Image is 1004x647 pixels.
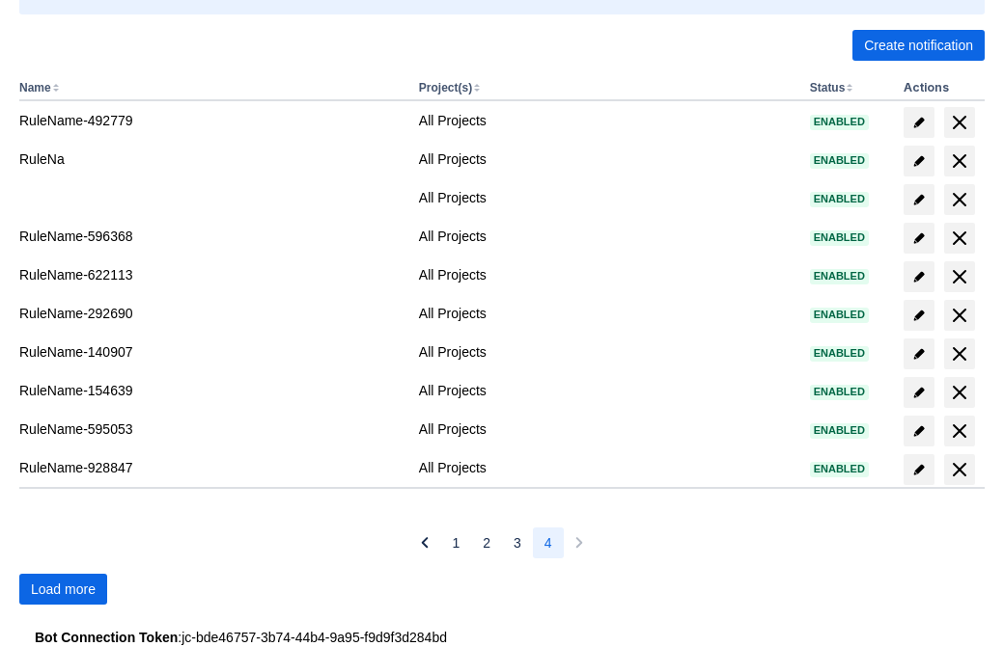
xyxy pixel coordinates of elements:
span: edit [911,115,927,130]
button: Page 2 [471,527,502,558]
span: delete [948,188,971,211]
div: All Projects [419,188,795,207]
span: 4 [544,527,552,558]
div: RuleName-622113 [19,265,404,284]
span: Enabled [810,310,869,320]
span: delete [948,111,971,134]
div: : jc-bde46757-3b74-44b4-9a95-f9d9f3d284bd [35,628,969,647]
button: Name [19,81,51,94]
strong: Bot Connection Token [35,630,178,645]
button: Page 4 [533,527,564,558]
span: edit [911,308,927,323]
div: RuleName-140907 [19,342,404,362]
nav: Pagination [409,527,594,558]
span: delete [948,458,971,481]
span: 3 [514,527,521,558]
span: Enabled [810,348,869,359]
span: 2 [483,527,490,558]
div: RuleName-492779 [19,111,404,130]
span: Load more [31,574,96,605]
span: delete [948,265,971,288]
span: Enabled [810,117,869,127]
button: Page 3 [502,527,533,558]
div: RuleName-595053 [19,419,404,439]
span: edit [911,153,927,169]
div: All Projects [419,111,795,130]
span: delete [948,381,971,404]
span: Enabled [810,194,869,204]
div: All Projects [419,149,795,169]
div: All Projects [419,381,795,400]
div: All Projects [419,458,795,477]
span: edit [911,346,927,362]
div: RuleName-928847 [19,458,404,477]
span: Enabled [810,271,869,282]
button: Project(s) [419,81,472,94]
span: Enabled [810,464,869,474]
button: Next [564,527,595,558]
div: RuleName-154639 [19,381,404,400]
div: RuleName-596368 [19,227,404,246]
span: edit [911,385,927,400]
div: All Projects [419,342,795,362]
div: All Projects [419,419,795,439]
div: RuleNa [19,149,404,169]
span: edit [911,269,927,284]
span: Enabled [810,425,869,436]
span: edit [911,192,927,207]
span: Create notification [864,30,973,61]
span: 1 [452,527,460,558]
div: All Projects [419,227,795,246]
div: RuleName-292690 [19,304,404,323]
div: All Projects [419,265,795,284]
div: All Projects [419,304,795,323]
button: Status [810,81,846,94]
th: Actions [896,76,985,101]
span: edit [911,230,927,246]
span: delete [948,342,971,365]
span: Enabled [810,387,869,397]
span: delete [948,419,971,443]
span: delete [948,149,971,173]
span: edit [911,462,927,477]
button: Previous [409,527,440,558]
span: edit [911,423,927,439]
span: delete [948,304,971,327]
button: Load more [19,574,107,605]
span: Enabled [810,155,869,166]
button: Create notification [852,30,985,61]
button: Page 1 [440,527,471,558]
span: delete [948,227,971,250]
span: Enabled [810,232,869,243]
